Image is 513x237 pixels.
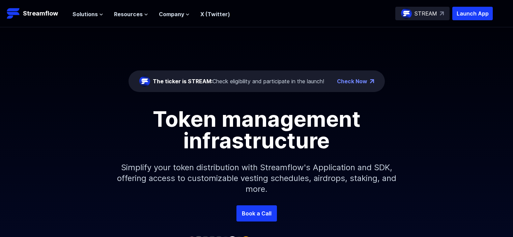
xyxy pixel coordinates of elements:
button: Launch App [452,7,493,20]
a: Streamflow [7,7,66,20]
span: Company [159,10,184,18]
button: Company [159,10,190,18]
button: Solutions [73,10,103,18]
img: Streamflow Logo [7,7,20,20]
div: Check eligibility and participate in the launch! [153,77,324,85]
a: Book a Call [236,205,277,221]
p: Streamflow [23,9,58,18]
img: streamflow-logo-circle.png [139,76,150,87]
p: Simplify your token distribution with Streamflow's Application and SDK, offering access to custom... [112,151,402,205]
span: The ticker is STREAM: [153,78,212,85]
p: STREAM [415,9,437,18]
a: STREAM [395,7,450,20]
a: Check Now [337,77,367,85]
a: X (Twitter) [200,11,230,18]
img: top-right-arrow.svg [440,11,444,16]
img: streamflow-logo-circle.png [401,8,412,19]
h1: Token management infrastructure [105,108,408,151]
span: Resources [114,10,143,18]
img: top-right-arrow.png [370,79,374,83]
span: Solutions [73,10,98,18]
button: Resources [114,10,148,18]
